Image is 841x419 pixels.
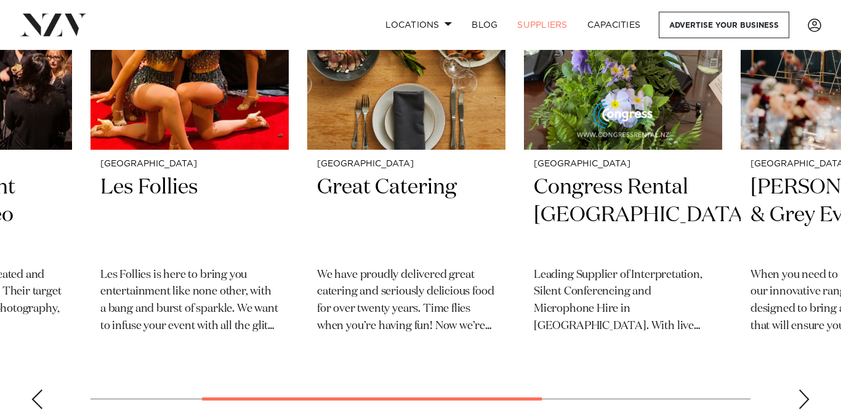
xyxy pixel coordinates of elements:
h2: Les Follies [100,174,279,257]
img: nzv-logo.png [20,14,87,36]
small: [GEOGRAPHIC_DATA] [317,160,496,169]
p: Les Follies is here to bring you entertainment like none other, with a bang and burst of sparkle.... [100,267,279,336]
p: We have proudly delivered great catering and seriously delicious food for over twenty years. Time... [317,267,496,336]
a: SUPPLIERS [507,12,577,38]
h2: Congress Rental [GEOGRAPHIC_DATA] [534,174,712,257]
h2: Great Catering [317,174,496,257]
a: Locations [376,12,462,38]
a: Capacities [577,12,651,38]
a: BLOG [462,12,507,38]
a: Advertise your business [659,12,789,38]
small: [GEOGRAPHIC_DATA] [534,160,712,169]
p: Leading Supplier of Interpretation, Silent Conferencing and Microphone Hire in [GEOGRAPHIC_DATA].... [534,267,712,336]
small: [GEOGRAPHIC_DATA] [100,160,279,169]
